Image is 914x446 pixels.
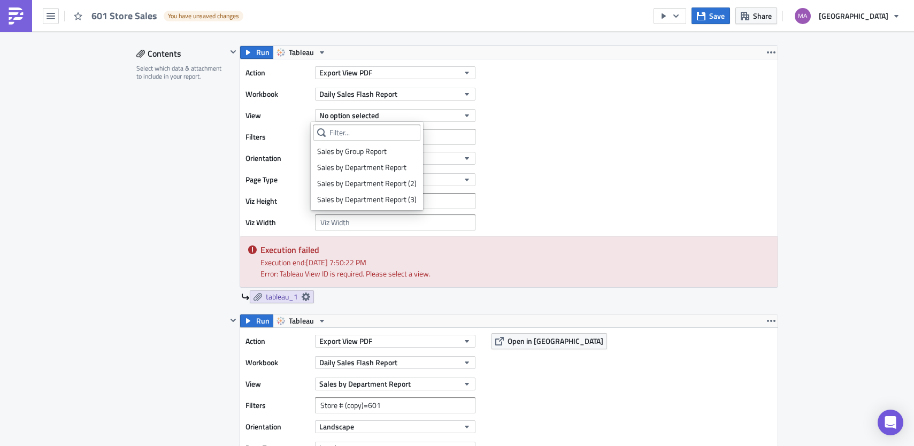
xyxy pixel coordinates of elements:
[317,162,417,173] div: Sales by Department Report
[136,64,227,81] div: Select which data & attachment to include in your report.
[256,314,270,327] span: Run
[319,378,411,389] span: Sales by Department Report
[273,314,330,327] button: Tableau
[315,109,475,122] button: No option selected
[315,356,475,369] button: Daily Sales Flash Report
[289,46,314,59] span: Tableau
[508,335,603,347] span: Open in [GEOGRAPHIC_DATA]
[245,419,310,435] label: Orientation
[91,10,158,22] span: 601 Store Sales
[315,214,475,230] input: Viz Width
[227,45,240,58] button: Hide content
[319,421,354,432] span: Landscape
[289,314,314,327] span: Tableau
[788,4,906,28] button: [GEOGRAPHIC_DATA]
[319,67,372,78] span: Export View PDF
[315,88,475,101] button: Daily Sales Flash Report
[313,125,420,141] input: Filter...
[260,257,770,268] div: Execution end: [DATE] 7:50:22 PM
[256,46,270,59] span: Run
[245,65,310,81] label: Action
[245,214,310,230] label: Viz Width
[245,333,310,349] label: Action
[491,333,607,349] button: Open in [GEOGRAPHIC_DATA]
[315,335,475,348] button: Export View PDF
[245,129,310,145] label: Filters
[319,335,372,347] span: Export View PDF
[315,378,475,390] button: Sales by Department Report
[245,193,310,209] label: Viz Height
[319,357,397,368] span: Daily Sales Flash Report
[735,7,777,24] button: Share
[273,46,330,59] button: Tableau
[240,314,273,327] button: Run
[4,4,511,13] body: Rich Text Area. Press ALT-0 for help.
[794,7,812,25] img: Avatar
[315,66,475,79] button: Export View PDF
[227,314,240,327] button: Hide content
[709,10,725,21] span: Save
[250,290,314,303] a: tableau_1
[240,46,273,59] button: Run
[819,10,888,21] span: [GEOGRAPHIC_DATA]
[260,268,770,279] div: Error: Tableau View ID is required. Please select a view.
[168,12,239,20] span: You have unsaved changes
[317,194,417,205] div: Sales by Department Report (3)
[753,10,772,21] span: Share
[319,88,397,99] span: Daily Sales Flash Report
[315,420,475,433] button: Landscape
[245,150,310,166] label: Orientation
[266,292,298,302] span: tableau_1
[317,178,417,189] div: Sales by Department Report (2)
[136,45,227,61] div: Contents
[245,172,310,188] label: Page Type
[245,107,310,124] label: View
[315,397,475,413] input: Filter1=Value1&...
[7,7,25,25] img: PushMetrics
[317,146,417,157] div: Sales by Group Report
[260,245,770,254] h5: Execution failed
[245,397,310,413] label: Filters
[692,7,730,24] button: Save
[319,110,379,121] span: No option selected
[245,355,310,371] label: Workbook
[245,86,310,102] label: Workbook
[878,410,903,435] div: Open Intercom Messenger
[245,376,310,392] label: View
